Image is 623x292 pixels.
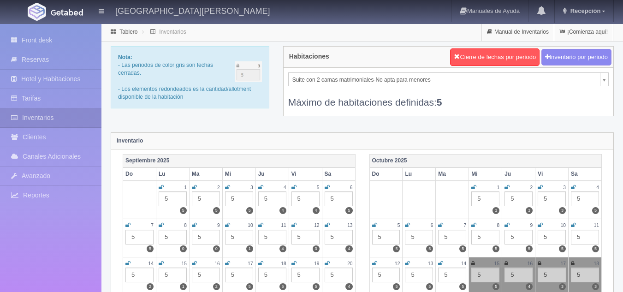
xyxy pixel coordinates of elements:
small: 1 [184,185,187,190]
small: 14 [148,261,154,266]
div: 5 [125,230,154,244]
label: 0 [213,245,220,252]
b: 5 [437,97,442,107]
label: 5 [459,283,466,290]
span: Suite con 2 camas matrimoniales-No apta para menores [292,73,596,87]
small: 20 [347,261,352,266]
div: 5 [538,230,566,244]
label: 5 [393,283,400,290]
div: 5 [291,268,320,282]
small: 9 [530,223,533,228]
small: 13 [428,261,433,266]
div: 5 [571,191,599,206]
div: 5 [438,268,466,282]
small: 7 [464,223,467,228]
label: 4 [279,245,286,252]
img: cutoff.png [235,61,262,82]
div: 5 [225,230,253,244]
div: 5 [471,230,499,244]
small: 8 [497,223,500,228]
label: 3 [526,207,533,214]
div: 5 [159,268,187,282]
a: Manual de Inventarios [482,23,554,41]
div: 5 [258,268,286,282]
small: 6 [350,185,353,190]
div: 5 [405,268,433,282]
th: Mi [469,167,502,181]
th: Do [369,167,403,181]
div: 5 [372,230,400,244]
label: 1 [246,245,253,252]
th: Sa [569,167,602,181]
label: 3 [492,207,499,214]
div: 5 [325,230,353,244]
small: 12 [395,261,400,266]
small: 16 [528,261,533,266]
label: 5 [592,207,599,214]
label: 5 [492,283,499,290]
small: 13 [347,223,352,228]
th: Ju [255,167,289,181]
div: 5 [192,268,220,282]
span: Recepción [568,7,601,14]
label: 1 [180,283,187,290]
div: 5 [405,230,433,244]
label: 4 [345,283,352,290]
button: Inventario por periodo [541,49,611,66]
label: 3 [592,283,599,290]
div: 5 [372,268,400,282]
th: Mi [222,167,255,181]
div: 5 [538,191,566,206]
div: 5 [438,230,466,244]
small: 18 [281,261,286,266]
small: 4 [596,185,599,190]
small: 17 [248,261,253,266]
label: 2 [147,283,154,290]
small: 11 [594,223,599,228]
a: ¡Comienza aquí! [554,23,613,41]
label: 5 [345,207,352,214]
b: Nota: [118,54,132,60]
small: 9 [217,223,220,228]
th: Ma [436,167,469,181]
label: 5 [279,283,286,290]
label: 2 [213,283,220,290]
img: Getabed [28,3,46,21]
th: Ma [189,167,222,181]
th: Lu [156,167,189,181]
small: 3 [250,185,253,190]
label: 5 [459,245,466,252]
label: 5 [592,245,599,252]
label: 5 [246,207,253,214]
div: 5 [471,191,499,206]
label: 5 [246,283,253,290]
label: 5 [313,283,320,290]
label: 5 [213,207,220,214]
th: Vi [535,167,569,181]
th: Sa [322,167,355,181]
small: 3 [563,185,566,190]
label: 5 [147,245,154,252]
div: 5 [192,191,220,206]
h4: Habitaciones [289,53,329,60]
div: 5 [225,191,253,206]
small: 8 [184,223,187,228]
small: 2 [217,185,220,190]
div: 5 [159,230,187,244]
img: Getabed [51,9,83,16]
h4: [GEOGRAPHIC_DATA][PERSON_NAME] [115,5,270,16]
th: Do [123,167,156,181]
th: Lu [403,167,436,181]
div: 5 [504,268,533,282]
small: 7 [151,223,154,228]
label: 5 [180,207,187,214]
a: Tablero [119,29,137,35]
label: 3 [559,207,566,214]
small: 10 [248,223,253,228]
div: 5 [225,268,253,282]
div: 5 [192,230,220,244]
div: Máximo de habitaciones definidas: [288,86,609,109]
label: 5 [426,283,433,290]
small: 14 [461,261,466,266]
small: 15 [182,261,187,266]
